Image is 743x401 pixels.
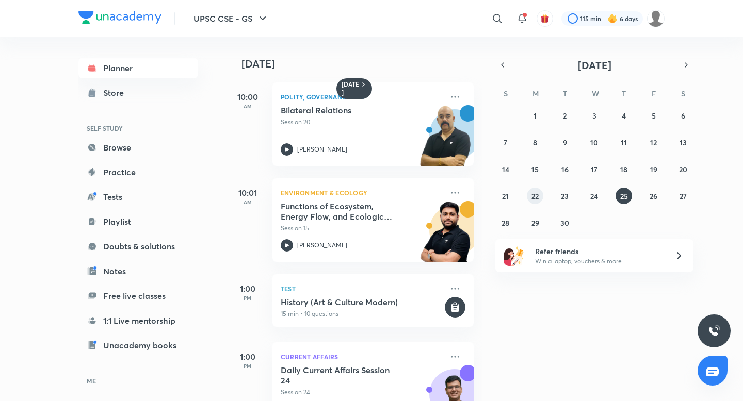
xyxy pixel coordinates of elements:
[560,218,569,228] abbr: September 30, 2025
[281,91,443,103] p: Polity, Governance & IR
[531,191,539,201] abbr: September 22, 2025
[616,107,632,124] button: September 4, 2025
[680,138,687,147] abbr: September 13, 2025
[497,188,514,204] button: September 21, 2025
[590,138,598,147] abbr: September 10, 2025
[78,310,198,331] a: 1:1 Live mentorship
[622,111,626,121] abbr: September 4, 2025
[527,188,543,204] button: September 22, 2025
[527,107,543,124] button: September 1, 2025
[647,10,665,27] img: wassim
[227,187,268,199] h5: 10:01
[78,11,161,24] img: Company Logo
[561,191,569,201] abbr: September 23, 2025
[537,10,553,27] button: avatar
[645,107,662,124] button: September 5, 2025
[227,91,268,103] h5: 10:00
[78,236,198,257] a: Doubts & solutions
[561,164,569,174] abbr: September 16, 2025
[78,11,161,26] a: Company Logo
[78,261,198,281] a: Notes
[645,188,662,204] button: September 26, 2025
[592,111,596,121] abbr: September 3, 2025
[417,105,474,176] img: unacademy
[650,164,657,174] abbr: September 19, 2025
[557,214,573,231] button: September 30, 2025
[557,134,573,151] button: September 9, 2025
[78,82,198,103] a: Store
[578,58,611,72] span: [DATE]
[616,161,632,177] button: September 18, 2025
[510,58,679,72] button: [DATE]
[187,8,275,29] button: UPSC CSE - GS
[297,145,347,154] p: [PERSON_NAME]
[586,161,603,177] button: September 17, 2025
[497,134,514,151] button: September 7, 2025
[563,138,567,147] abbr: September 9, 2025
[227,350,268,363] h5: 1:00
[502,218,509,228] abbr: September 28, 2025
[675,134,691,151] button: September 13, 2025
[78,58,198,78] a: Planner
[557,188,573,204] button: September 23, 2025
[527,161,543,177] button: September 15, 2025
[281,187,443,199] p: Environment & Ecology
[497,214,514,231] button: September 28, 2025
[281,224,443,233] p: Session 15
[557,107,573,124] button: September 2, 2025
[540,14,550,23] img: avatar
[586,134,603,151] button: September 10, 2025
[78,335,198,356] a: Unacademy books
[502,191,509,201] abbr: September 21, 2025
[591,164,597,174] abbr: September 17, 2025
[620,164,627,174] abbr: September 18, 2025
[281,365,409,386] h5: Daily Current Affairs Session 24
[680,191,687,201] abbr: September 27, 2025
[78,372,198,390] h6: ME
[281,201,409,222] h5: Functions of Ecosystem, Energy Flow, and Ecological Pyramids
[681,111,685,121] abbr: September 6, 2025
[645,161,662,177] button: September 19, 2025
[227,363,268,369] p: PM
[281,282,443,295] p: Test
[535,257,662,266] p: Win a laptop, vouchers & more
[504,138,507,147] abbr: September 7, 2025
[563,111,567,121] abbr: September 2, 2025
[650,191,657,201] abbr: September 26, 2025
[281,309,443,319] p: 15 min • 10 questions
[78,120,198,137] h6: SELF STUDY
[281,105,409,115] h5: Bilateral Relations
[620,191,628,201] abbr: September 25, 2025
[227,199,268,205] p: AM
[241,58,484,70] h4: [DATE]
[681,89,685,98] abbr: Saturday
[531,218,539,228] abbr: September 29, 2025
[227,295,268,301] p: PM
[527,134,543,151] button: September 8, 2025
[502,164,509,174] abbr: September 14, 2025
[650,138,657,147] abbr: September 12, 2025
[417,201,474,272] img: unacademy
[607,13,618,24] img: streak
[504,245,524,266] img: referral
[531,164,539,174] abbr: September 15, 2025
[590,191,598,201] abbr: September 24, 2025
[78,286,198,306] a: Free live classes
[227,103,268,109] p: AM
[532,89,539,98] abbr: Monday
[533,138,537,147] abbr: September 8, 2025
[281,297,443,307] h5: History (Art & Culture Modern)
[497,161,514,177] button: September 14, 2025
[78,162,198,182] a: Practice
[586,188,603,204] button: September 24, 2025
[342,80,360,97] h6: [DATE]
[652,111,656,121] abbr: September 5, 2025
[297,241,347,250] p: [PERSON_NAME]
[103,87,130,99] div: Store
[622,89,626,98] abbr: Thursday
[616,134,632,151] button: September 11, 2025
[616,188,632,204] button: September 25, 2025
[586,107,603,124] button: September 3, 2025
[504,89,508,98] abbr: Sunday
[679,164,687,174] abbr: September 20, 2025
